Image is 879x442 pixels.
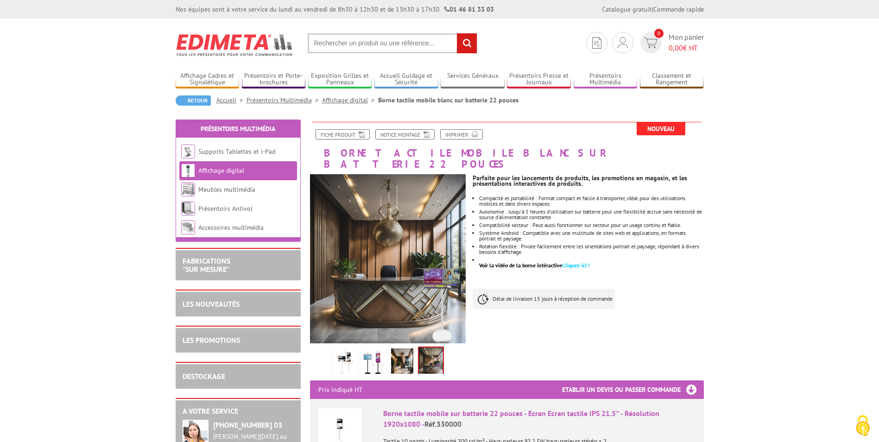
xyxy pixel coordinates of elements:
[176,72,240,87] a: Affichage Cadres et Signalétique
[183,299,240,309] a: LES NOUVEAUTÉS
[176,28,294,62] img: Edimeta
[176,95,211,106] a: Retour
[618,37,628,48] img: devis rapide
[198,166,244,175] a: Affichage digital
[602,5,704,14] div: |
[440,129,483,139] a: Imprimer
[183,372,225,381] a: DESTOCKAGE
[322,96,378,104] a: Affichage digital
[669,43,683,52] span: 0,00
[638,32,704,53] a: devis rapide 0 Mon panier 0,00€ HT
[383,408,696,429] div: Borne tactile mobile sur batterie 22 pouces - Ecran Ecran tactile IPS 21.5’’ - Résolution 1920x10...
[181,145,195,158] img: Supports Tablettes et i-Pad
[637,122,685,135] span: Nouveau
[216,96,247,104] a: Accueil
[507,72,571,87] a: Présentoirs Presse et Journaux
[479,262,590,269] a: Voir la vidéo de la borne intéractiveCliquez-ici !
[201,125,275,133] a: Présentoirs Multimédia
[316,129,370,139] a: Fiche produit
[198,185,255,194] a: Meubles multimédia
[391,348,413,377] img: borne_tactile_mobile_sur_batterie_mise_en_scene_3_330000.jpg
[198,223,264,232] a: Accessoires multimédia
[308,72,372,87] a: Exposition Grilles et Panneaux
[375,129,435,139] a: Notice Montage
[198,147,275,156] a: Supports Tablettes et i-Pad
[473,289,615,309] p: Délai de livraison 15 jours à réception de commande
[644,38,658,48] img: devis rapide
[653,5,704,13] a: Commande rapide
[654,29,664,38] span: 0
[479,209,703,220] li: Autonomie : Jusqu'à 5 heures d'utilisation sur batterie pour une flexibilité accrue sans nécessit...
[479,196,703,207] li: Compacité et portabilité : Format compact et facile à transporter, idéal pour des utilisations mo...
[444,5,494,13] strong: 01 46 81 33 03
[669,32,704,53] span: Mon panier
[362,348,385,377] img: borne_tactile_mobile_sur_batterie_de_face_portrait_paysage_dimensions_2.jpg
[378,95,519,105] li: Borne tactile mobile blanc sur batterie 22 pouces
[592,37,601,49] img: devis rapide
[479,244,703,255] li: Rotation flexible : Pivote facilement entre les orientations portrait et paysage, répondant à div...
[457,33,477,53] input: rechercher
[176,5,494,14] div: Nos équipes sont à votre service du lundi au vendredi de 8h30 à 12h30 et de 13h30 à 17h30
[181,202,195,215] img: Présentoirs Antivol
[181,221,195,234] img: Accessoires multimédia
[479,262,562,269] span: Voir la vidéo de la borne intéractive
[424,419,462,429] span: Réf.330000
[242,72,306,87] a: Présentoirs et Porte-brochures
[181,164,195,177] img: Affichage digital
[640,72,704,87] a: Classement et Rangement
[479,230,703,241] li: Système Android : Compatible avec une multitude de sites web et applications, en formats portrait...
[479,222,703,228] li: Compatibilité secteur : Peut aussi fonctionner sur secteur pour un usage continu et fiable.
[334,348,356,377] img: borne_tactile_mobile_sur_batterie_de_face_portrait_paysage_fleche_blanc_330000.jpg
[419,347,443,376] img: borne_tactile_mobile_sur_batterie_mise_en_scene_4_330000.png
[183,407,294,416] h2: A votre service
[213,420,282,429] strong: [PHONE_NUMBER] 03
[574,72,638,87] a: Présentoirs Multimédia
[183,335,240,345] a: LES PROMOTIONS
[473,174,687,188] strong: Parfaite pour les lancements de produits, les promotions en magasin, et les présentations interac...
[602,5,652,13] a: Catalogue gratuit
[847,410,879,442] button: Cookies (fenêtre modale)
[441,72,505,87] a: Services Généraux
[562,262,590,269] font: Cliquez-ici !
[183,256,230,274] a: FABRICATIONS"Sur Mesure"
[374,72,438,87] a: Accueil Guidage et Sécurité
[669,43,704,53] span: € HT
[318,380,362,399] p: Prix indiqué HT
[198,204,253,213] a: Présentoirs Antivol
[181,183,195,196] img: Meubles multimédia
[851,414,874,437] img: Cookies (fenêtre modale)
[562,380,704,399] h3: Etablir un devis ou passer commande
[247,96,322,104] a: Présentoirs Multimédia
[308,33,477,53] input: Rechercher un produit ou une référence...
[310,174,466,343] img: borne_tactile_mobile_sur_batterie_mise_en_scene_4_330000.png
